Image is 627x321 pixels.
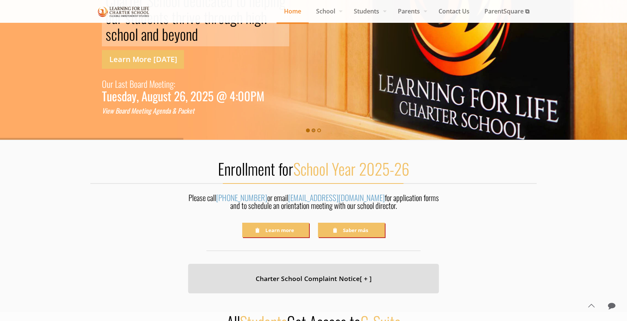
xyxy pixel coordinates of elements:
[124,106,127,115] div: r
[163,91,168,101] div: s
[431,6,477,17] span: Contact Us
[144,106,145,115] div: i
[235,91,238,101] div: :
[156,106,159,115] div: g
[106,26,111,43] div: s
[119,106,122,115] div: o
[135,26,138,43] div: l
[153,26,159,43] div: d
[186,26,192,43] div: n
[137,91,139,101] div: ,
[477,6,537,17] span: ParentSquare ⧉
[230,91,235,101] div: 4
[165,106,168,115] div: d
[149,76,155,91] div: M
[309,6,346,17] span: School
[105,106,107,115] div: i
[164,76,166,91] div: i
[127,106,130,115] div: d
[174,91,180,101] div: 2
[118,76,122,91] div: a
[318,223,385,237] a: Saber más
[159,106,162,115] div: e
[122,76,125,91] div: s
[250,91,256,101] div: P
[145,106,148,115] div: n
[125,76,128,91] div: t
[129,26,135,43] div: o
[583,298,599,314] a: Back to top icon
[138,76,141,91] div: a
[181,106,184,115] div: a
[111,26,117,43] div: c
[130,76,134,91] div: B
[134,76,138,91] div: o
[192,106,194,115] div: t
[168,91,171,101] div: t
[162,76,164,91] div: t
[107,106,110,115] div: e
[102,50,184,69] a: Learn More [DATE]
[112,91,117,101] div: e
[117,91,122,101] div: s
[141,26,147,43] div: a
[168,106,171,115] div: a
[162,26,168,43] div: b
[141,76,144,91] div: r
[238,91,244,101] div: 0
[107,76,110,91] div: u
[180,26,186,43] div: o
[256,91,264,101] div: M
[90,159,537,178] h2: Enrollment for
[390,6,431,17] span: Parents
[115,106,119,115] div: B
[115,76,118,91] div: L
[346,6,390,17] span: Students
[180,91,185,101] div: 6
[277,6,309,17] span: Home
[174,76,175,91] div: :
[293,157,409,180] span: School Year 2025-26
[197,273,430,284] h4: Charter School Complaint Notice
[132,91,137,101] div: y
[185,91,188,101] div: ,
[123,26,129,43] div: o
[102,76,264,101] a: Our Last Board Meeting: Tuesday, August 26, 2025 @ 4:00PM
[102,91,107,101] div: T
[110,106,114,115] div: w
[172,106,176,115] div: &
[208,91,213,101] div: 5
[162,106,165,115] div: n
[166,76,170,91] div: n
[110,76,113,91] div: r
[117,26,123,43] div: h
[107,91,112,101] div: u
[147,91,153,101] div: u
[288,192,385,203] a: [EMAIL_ADDRESS][DOMAIN_NAME]
[135,106,138,115] div: e
[188,194,439,213] div: Please call or email for application forms and to schedule an orientation meeting with our school...
[138,106,141,115] div: e
[144,76,147,91] div: d
[98,5,149,18] img: Home
[244,91,250,101] div: 0
[184,106,186,115] div: c
[131,106,135,115] div: M
[158,91,163,101] div: u
[360,274,372,283] span: [ + ]
[216,91,227,101] div: @
[216,192,267,203] a: [PHONE_NUMBER]
[190,91,196,101] div: 2
[147,26,153,43] div: n
[141,106,144,115] div: t
[186,106,189,115] div: k
[192,26,198,43] div: d
[242,223,309,237] a: Learn more
[102,106,194,115] a: View Board Meeting Agenda & Packet
[174,26,180,43] div: y
[102,106,105,115] div: V
[189,106,192,115] div: e
[102,76,107,91] div: O
[155,76,158,91] div: e
[158,76,162,91] div: e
